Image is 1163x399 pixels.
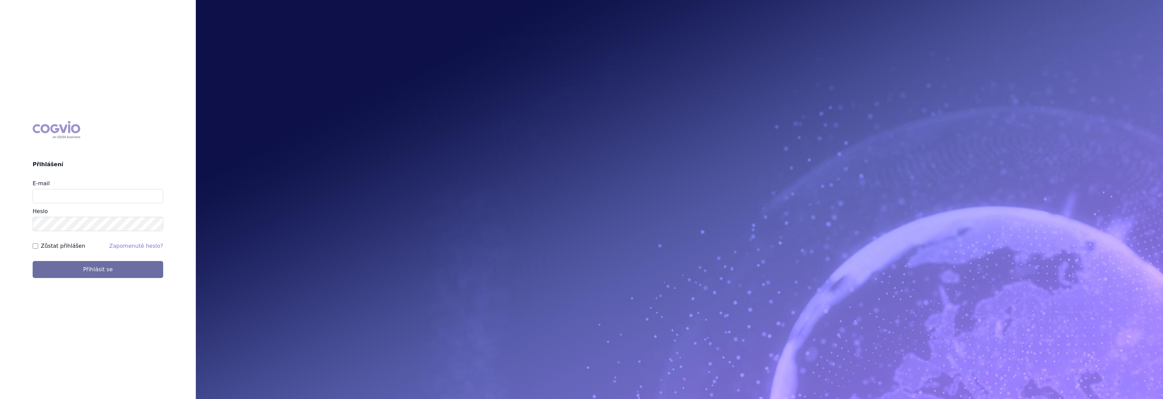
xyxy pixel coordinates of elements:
[33,121,80,139] div: COGVIO
[33,208,48,214] label: Heslo
[33,160,163,169] h2: Přihlášení
[41,242,85,250] label: Zůstat přihlášen
[33,261,163,278] button: Přihlásit se
[33,180,50,187] label: E-mail
[109,243,163,249] a: Zapomenuté heslo?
